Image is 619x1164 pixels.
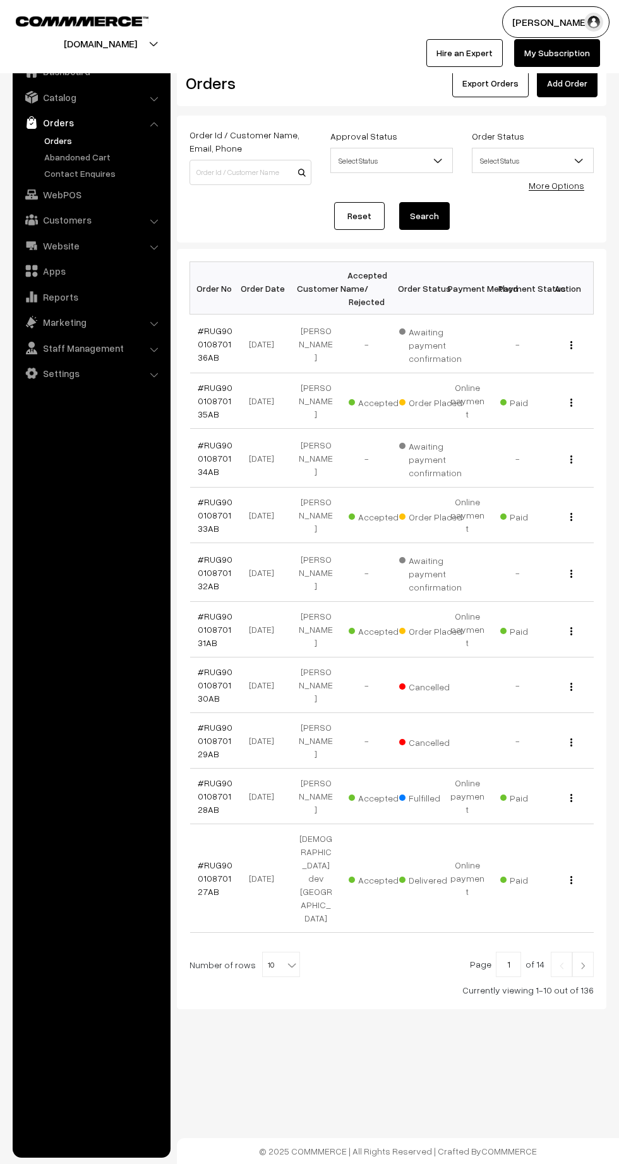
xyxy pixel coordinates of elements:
[493,543,543,602] td: -
[570,738,572,747] img: Menu
[500,393,563,409] span: Paid
[442,824,493,933] td: Online payment
[189,958,256,971] span: Number of rows
[16,311,166,333] a: Marketing
[570,570,572,578] img: Menu
[190,262,241,315] th: Order No
[198,496,232,534] a: #RUG90010870133AB
[330,129,397,143] label: Approval Status
[341,262,392,315] th: Accepted / Rejected
[526,959,544,969] span: of 14
[291,262,341,315] th: Customer Name
[291,543,341,602] td: [PERSON_NAME]
[442,488,493,543] td: Online payment
[556,962,567,969] img: Left
[198,382,232,419] a: #RUG90010870135AB
[399,202,450,230] button: Search
[399,393,462,409] span: Order Placed
[331,150,452,172] span: Select Status
[399,551,462,594] span: Awaiting payment confirmation
[240,315,291,373] td: [DATE]
[16,111,166,134] a: Orders
[240,824,291,933] td: [DATE]
[349,870,412,887] span: Accepted
[537,69,598,97] a: Add Order
[570,794,572,802] img: Menu
[442,602,493,657] td: Online payment
[349,507,412,524] span: Accepted
[452,69,529,97] button: Export Orders
[570,683,572,691] img: Menu
[198,860,232,897] a: #RUG90010870127AB
[198,554,232,591] a: #RUG90010870132AB
[198,611,232,648] a: #RUG90010870131AB
[189,160,311,185] input: Order Id / Customer Name / Customer Email / Customer Phone
[570,627,572,635] img: Menu
[577,962,589,969] img: Right
[493,713,543,769] td: -
[399,507,462,524] span: Order Placed
[529,180,584,191] a: More Options
[570,341,572,349] img: Menu
[543,262,594,315] th: Action
[198,777,232,815] a: #RUG90010870128AB
[186,73,310,93] h2: Orders
[291,769,341,824] td: [PERSON_NAME]
[341,543,392,602] td: -
[240,543,291,602] td: [DATE]
[334,202,385,230] a: Reset
[41,150,166,164] a: Abandoned Cart
[198,722,232,759] a: #RUG90010870129AB
[240,713,291,769] td: [DATE]
[392,262,442,315] th: Order Status
[470,959,491,969] span: Page
[341,429,392,488] td: -
[472,129,524,143] label: Order Status
[502,6,610,38] button: [PERSON_NAME]
[16,337,166,359] a: Staff Management
[16,86,166,109] a: Catalog
[291,657,341,713] td: [PERSON_NAME]
[262,952,300,977] span: 10
[240,657,291,713] td: [DATE]
[16,362,166,385] a: Settings
[349,393,412,409] span: Accepted
[399,621,462,638] span: Order Placed
[472,148,594,173] span: Select Status
[16,183,166,206] a: WebPOS
[341,657,392,713] td: -
[16,208,166,231] a: Customers
[481,1146,537,1156] a: COMMMERCE
[198,666,232,704] a: #RUG90010870130AB
[500,621,563,638] span: Paid
[291,373,341,429] td: [PERSON_NAME]
[399,733,462,749] span: Cancelled
[16,285,166,308] a: Reports
[16,260,166,282] a: Apps
[349,788,412,805] span: Accepted
[291,713,341,769] td: [PERSON_NAME]
[189,983,594,997] div: Currently viewing 1-10 out of 136
[442,262,493,315] th: Payment Method
[41,167,166,180] a: Contact Enquires
[442,769,493,824] td: Online payment
[240,429,291,488] td: [DATE]
[291,315,341,373] td: [PERSON_NAME]
[16,234,166,257] a: Website
[570,455,572,464] img: Menu
[472,150,593,172] span: Select Status
[240,769,291,824] td: [DATE]
[291,824,341,933] td: [DEMOGRAPHIC_DATA] dev [GEOGRAPHIC_DATA]
[442,373,493,429] td: Online payment
[20,28,181,59] button: [DOMAIN_NAME]
[263,952,299,978] span: 10
[399,322,462,365] span: Awaiting payment confirmation
[240,602,291,657] td: [DATE]
[584,13,603,32] img: user
[16,16,148,26] img: COMMMERCE
[426,39,503,67] a: Hire an Expert
[500,870,563,887] span: Paid
[570,876,572,884] img: Menu
[399,788,462,805] span: Fulfilled
[198,440,232,477] a: #RUG90010870134AB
